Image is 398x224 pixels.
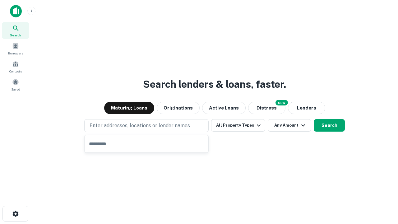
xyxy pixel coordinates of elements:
button: Search [314,119,345,132]
button: Search distressed loans with lien and other non-mortgage details. [248,102,285,114]
img: capitalize-icon.png [10,5,22,17]
span: Search [10,33,21,38]
button: Lenders [288,102,325,114]
a: Contacts [2,58,29,75]
span: Contacts [9,69,22,74]
button: Enter addresses, locations or lender names [84,119,209,132]
h3: Search lenders & loans, faster. [143,77,286,92]
p: Enter addresses, locations or lender names [90,122,190,129]
button: Originations [157,102,200,114]
a: Search [2,22,29,39]
iframe: Chat Widget [367,174,398,204]
span: Borrowers [8,51,23,56]
button: Maturing Loans [104,102,154,114]
div: NEW [275,100,288,105]
button: All Property Types [211,119,265,132]
a: Saved [2,76,29,93]
button: Any Amount [268,119,311,132]
a: Borrowers [2,40,29,57]
span: Saved [11,87,20,92]
button: Active Loans [202,102,246,114]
